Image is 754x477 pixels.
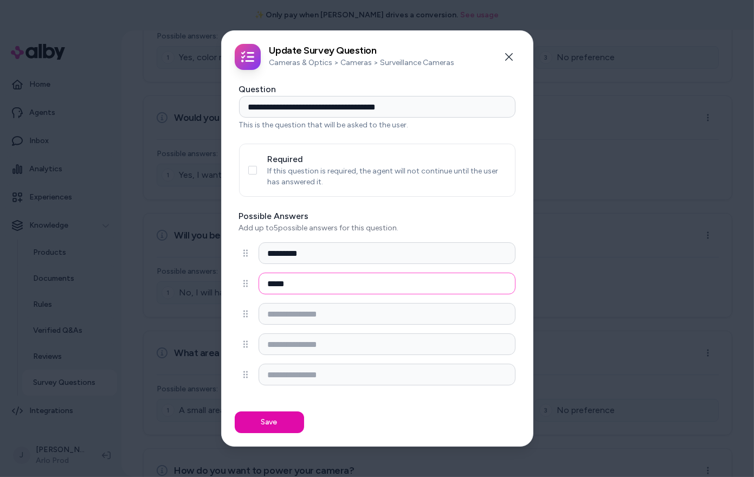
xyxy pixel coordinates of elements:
p: Add up to 5 possible answers for this question. [239,223,515,234]
button: Save [235,411,304,433]
h2: Update Survey Question [269,46,455,55]
label: Possible Answers [239,210,515,223]
p: Cameras & Optics > Cameras > Surveillance Cameras [269,57,455,68]
label: Required [268,154,304,164]
p: If this question is required, the agent will not continue until the user has answered it. [268,166,506,188]
label: Question [239,84,276,94]
p: This is the question that will be asked to the user. [239,120,515,131]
